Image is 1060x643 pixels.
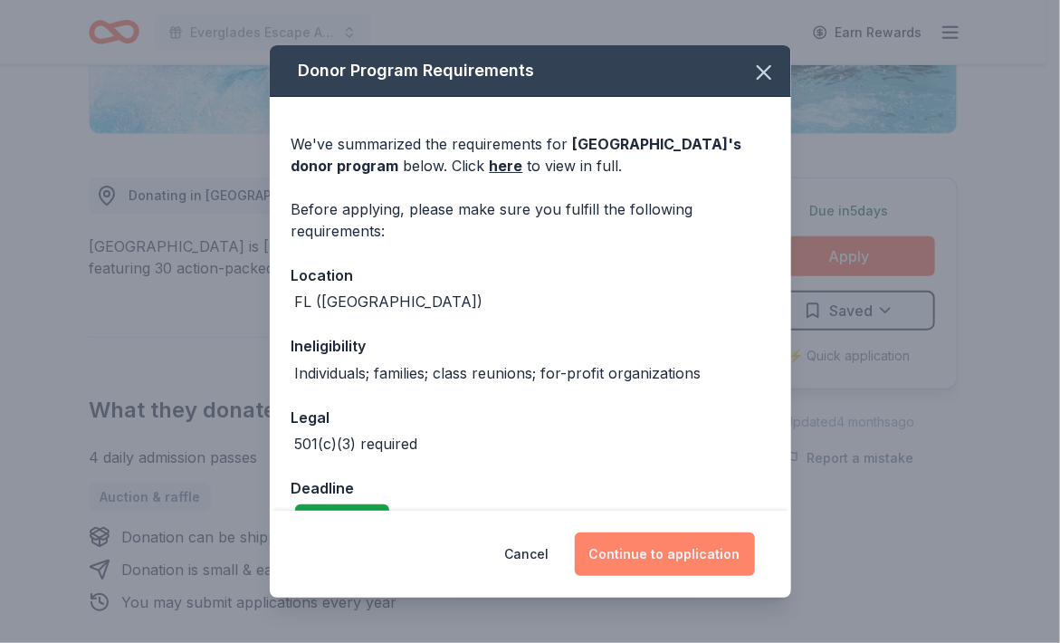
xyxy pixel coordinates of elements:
[295,433,418,455] div: 501(c)(3) required
[575,533,755,576] button: Continue to application
[270,45,791,97] div: Donor Program Requirements
[291,406,769,429] div: Legal
[505,533,549,576] button: Cancel
[291,133,769,177] div: We've summarized the requirements for below. Click to view in full.
[295,291,483,312] div: FL ([GEOGRAPHIC_DATA])
[295,504,389,530] div: Due in 5 days
[291,476,769,500] div: Deadline
[295,362,702,384] div: Individuals; families; class reunions; for-profit organizations
[291,198,769,242] div: Before applying, please make sure you fulfill the following requirements:
[490,155,523,177] a: here
[291,264,769,287] div: Location
[291,334,769,358] div: Ineligibility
